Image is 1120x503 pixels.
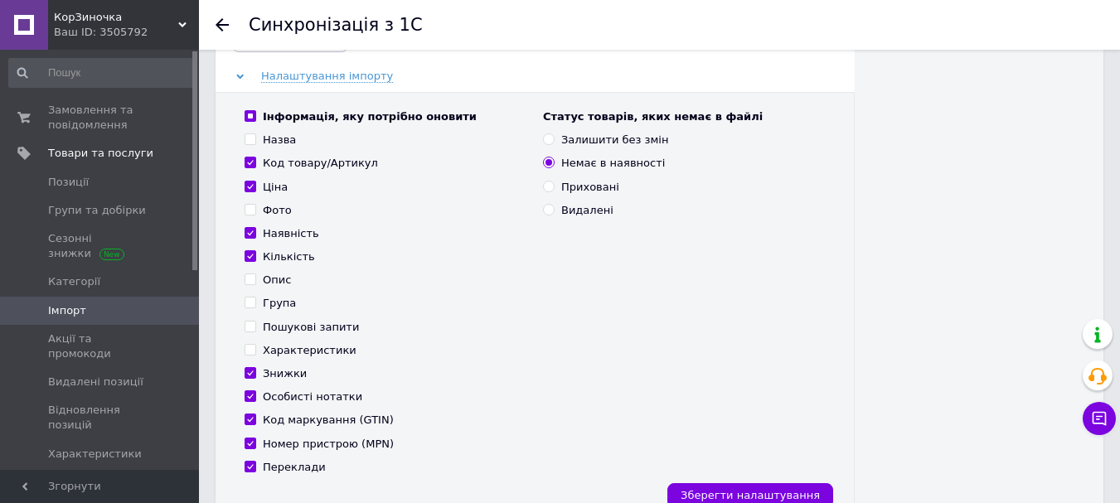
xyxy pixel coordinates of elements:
[48,231,153,261] span: Сезонні знижки
[48,146,153,161] span: Товари та послуги
[681,489,820,501] span: Зберегти налаштування
[54,25,199,40] div: Ваш ID: 3505792
[48,103,153,133] span: Замовлення та повідомлення
[1083,402,1116,435] button: Чат з покупцем
[561,133,668,148] div: Залишити без змін
[48,203,146,218] span: Групи та добірки
[261,70,393,83] span: Налаштування імпорту
[48,331,153,361] span: Акції та промокоди
[263,203,292,218] div: Фото
[48,303,86,318] span: Імпорт
[263,460,326,475] div: Переклади
[561,156,665,171] div: Немає в наявності
[216,18,229,31] div: Повернутися назад
[263,343,356,358] div: Характеристики
[263,109,477,124] div: Інформація, яку потрібно оновити
[48,274,100,289] span: Категорії
[263,273,291,288] div: Опис
[263,413,394,428] div: Код маркування (GTIN)
[543,109,825,124] div: Статус товарів, яких немає в файлі
[48,447,142,462] span: Характеристики
[48,375,143,389] span: Видалені позиції
[263,226,319,241] div: Наявність
[263,133,296,148] div: Назва
[48,403,153,433] span: Відновлення позицій
[263,180,288,195] div: Ціна
[263,389,362,404] div: Особисті нотатки
[263,296,296,311] div: Група
[48,175,89,190] span: Позиції
[263,437,394,452] div: Номер пристрою (MPN)
[249,15,423,35] h1: Синхронізація з 1С
[54,10,178,25] span: КорЗиночка
[561,180,619,195] div: Приховані
[263,320,359,335] div: Пошукові запити
[263,156,378,171] div: Код товару/Артикул
[263,366,307,381] div: Знижки
[561,203,613,218] div: Видалені
[8,58,196,88] input: Пошук
[263,249,315,264] div: Кількість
